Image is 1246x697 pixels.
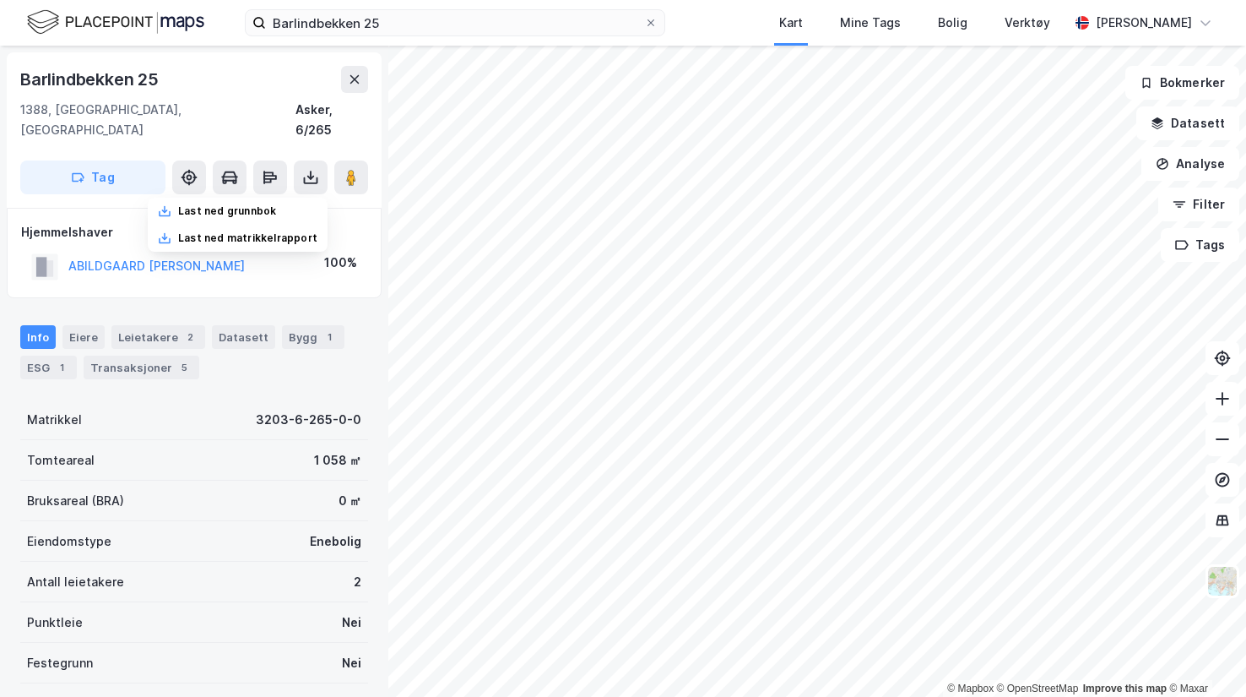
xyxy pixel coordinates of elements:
div: [PERSON_NAME] [1096,13,1192,33]
div: Antall leietakere [27,572,124,592]
div: Info [20,325,56,349]
div: 1388, [GEOGRAPHIC_DATA], [GEOGRAPHIC_DATA] [20,100,295,140]
div: 1 [53,359,70,376]
img: logo.f888ab2527a4732fd821a326f86c7f29.svg [27,8,204,37]
div: Last ned matrikkelrapport [178,231,317,245]
button: Datasett [1136,106,1239,140]
div: 3203-6-265-0-0 [256,410,361,430]
div: Enebolig [310,531,361,552]
div: Verktøy [1005,13,1050,33]
div: Tomteareal [27,450,95,471]
iframe: Chat Widget [1162,616,1246,697]
div: Mine Tags [840,13,901,33]
div: Kontrollprogram for chat [1162,616,1246,697]
div: 1 [321,329,338,346]
div: Barlindbekken 25 [20,66,162,93]
div: Kart [779,13,803,33]
div: Transaksjoner [84,356,199,379]
button: Analyse [1141,147,1239,181]
div: Asker, 6/265 [295,100,368,140]
div: Festegrunn [27,653,93,673]
button: Bokmerker [1125,66,1239,100]
div: Leietakere [111,325,205,349]
div: Eiendomstype [27,531,111,552]
div: Hjemmelshaver [21,222,367,242]
div: Nei [342,653,361,673]
div: Eiere [62,325,105,349]
div: 2 [181,329,198,346]
button: Filter [1158,188,1239,221]
img: Z [1206,565,1238,597]
input: Søk på adresse, matrikkel, gårdeiere, leietakere eller personer [266,10,644,35]
a: Mapbox [947,683,994,694]
div: 2 [354,572,361,592]
div: 0 ㎡ [339,491,361,511]
div: Last ned grunnbok [178,204,276,218]
div: Bygg [282,325,344,349]
div: Matrikkel [27,410,82,430]
div: Nei [342,613,361,633]
button: Tag [20,161,165,194]
div: 1 058 ㎡ [314,450,361,471]
a: OpenStreetMap [997,683,1079,694]
button: Tags [1161,228,1239,262]
div: Bolig [938,13,967,33]
div: Punktleie [27,613,83,633]
div: 100% [324,253,357,273]
div: Bruksareal (BRA) [27,491,124,511]
div: ESG [20,356,77,379]
a: Improve this map [1083,683,1167,694]
div: Datasett [212,325,275,349]
div: 5 [176,359,192,376]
